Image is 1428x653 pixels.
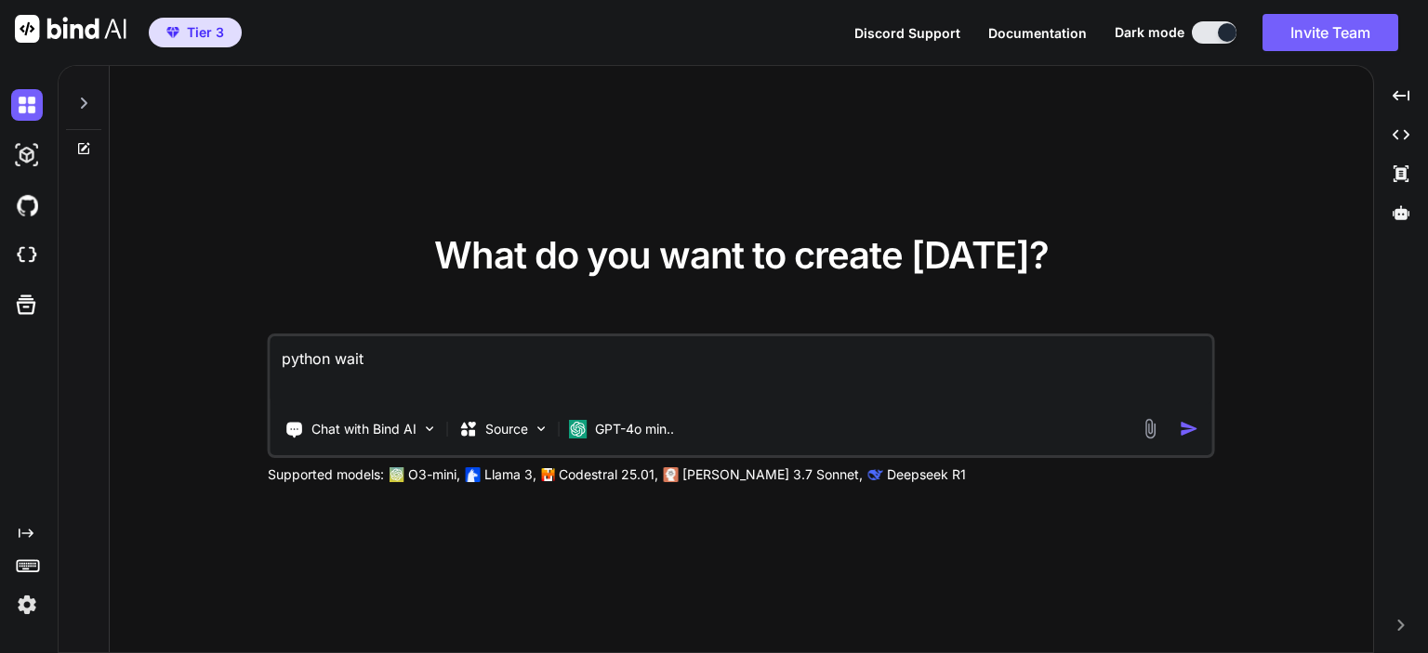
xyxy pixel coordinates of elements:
p: Llama 3, [484,465,536,484]
textarea: python wait [271,336,1212,405]
p: Chat with Bind AI [311,420,416,438]
button: Discord Support [854,23,960,43]
p: Codestral 25.01, [559,465,658,484]
button: premiumTier 3 [149,18,242,47]
p: O3-mini, [408,465,460,484]
img: premium [166,27,179,38]
img: claude [868,467,883,482]
img: GPT-4o mini [569,420,588,438]
img: darkChat [11,89,43,121]
span: Documentation [988,25,1087,41]
p: Supported models: [268,465,384,484]
p: Source [485,420,528,438]
p: [PERSON_NAME] 3.7 Sonnet, [682,465,863,484]
img: Pick Models [534,421,549,437]
span: Tier 3 [187,23,224,42]
img: Llama2 [466,467,481,482]
span: Discord Support [854,25,960,41]
img: Pick Tools [422,421,438,437]
img: Mistral-AI [542,468,555,481]
span: Dark mode [1115,23,1184,42]
img: githubDark [11,189,43,221]
button: Invite Team [1263,14,1398,51]
img: GPT-4 [390,467,404,482]
p: Deepseek R1 [887,465,966,484]
img: attachment [1140,418,1161,439]
img: cloudideIcon [11,240,43,271]
p: GPT-4o min.. [595,420,674,438]
img: darkAi-studio [11,139,43,171]
img: icon [1180,419,1199,438]
img: settings [11,589,43,620]
span: What do you want to create [DATE]? [434,232,1049,278]
img: claude [664,467,679,482]
img: Bind AI [15,15,126,43]
button: Documentation [988,23,1087,43]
